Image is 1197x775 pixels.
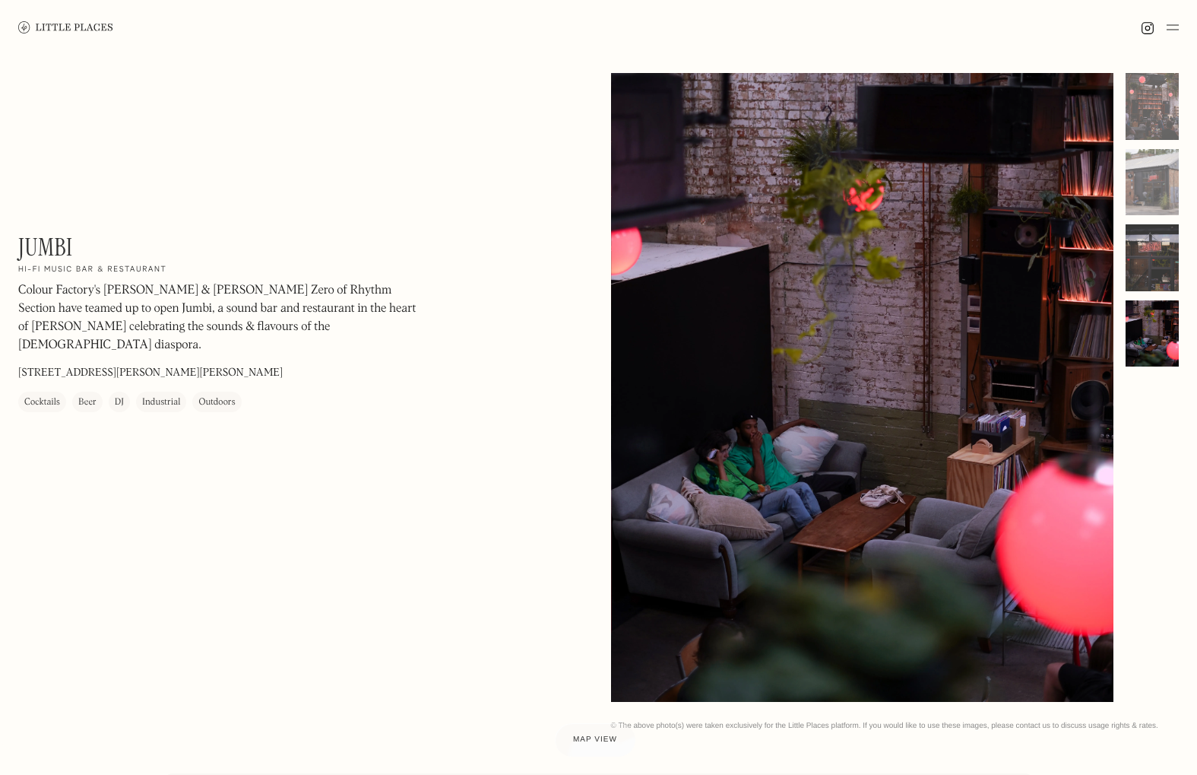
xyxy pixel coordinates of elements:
div: DJ [115,395,124,410]
span: Map view [573,735,617,744]
div: © The above photo(s) were taken exclusively for the Little Places platform. If you would like to ... [611,721,1180,731]
p: Colour Factory's [PERSON_NAME] & [PERSON_NAME] Zero of Rhythm Section have teamed up to open Jumb... [18,281,429,354]
div: Outdoors [198,395,235,410]
p: [STREET_ADDRESS][PERSON_NAME][PERSON_NAME] [18,365,283,381]
div: Beer [78,395,97,410]
h1: Jumbi [18,233,72,262]
div: Cocktails [24,395,60,410]
h2: Hi-Fi music bar & restaurant [18,265,166,275]
div: Industrial [142,395,180,410]
a: Map view [555,723,635,757]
